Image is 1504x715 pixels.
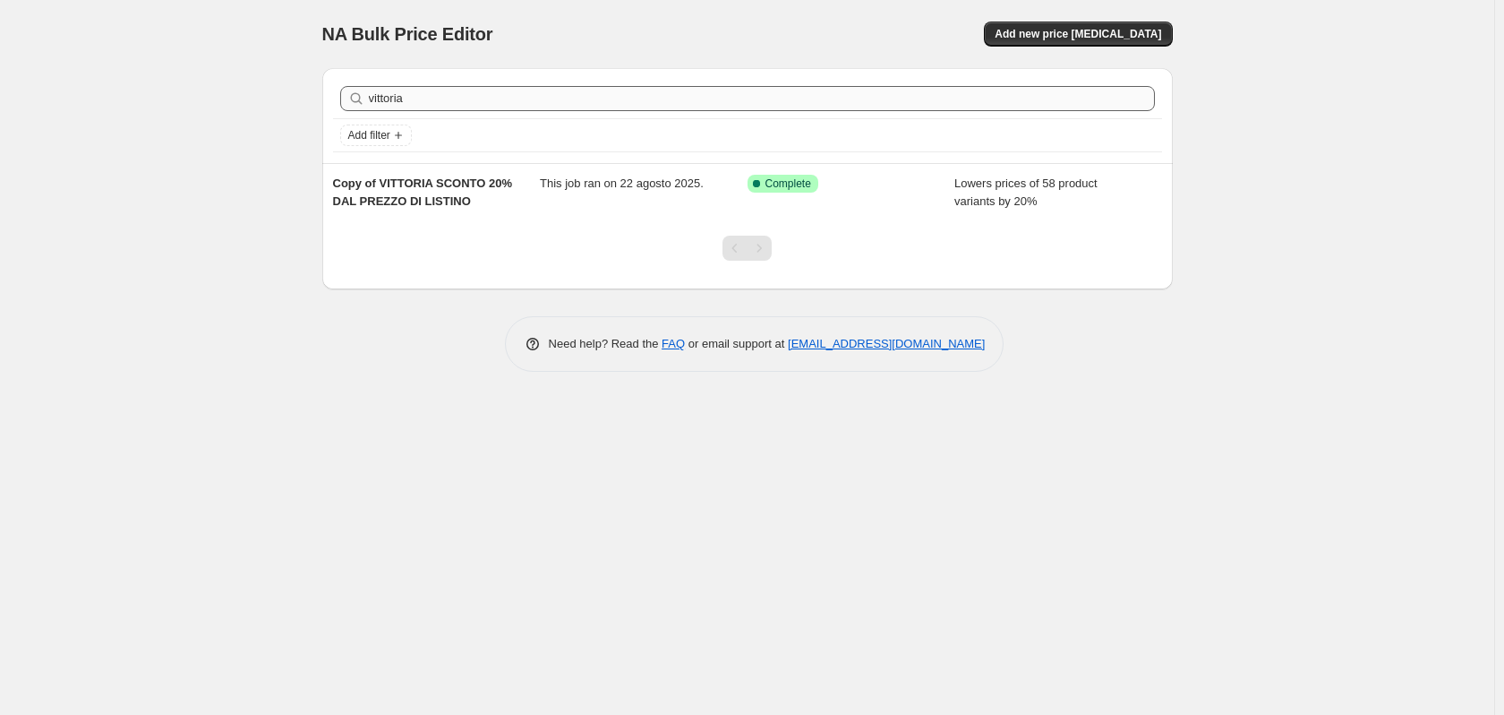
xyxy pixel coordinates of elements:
[984,22,1172,47] button: Add new price [MEDICAL_DATA]
[662,337,685,350] a: FAQ
[765,177,811,191] span: Complete
[322,24,493,44] span: NA Bulk Price Editor
[954,177,1098,208] span: Lowers prices of 58 product variants by 20%
[333,177,513,208] span: Copy of VITTORIA SCONTO 20% DAL PREZZO DI LISTINO
[788,337,985,350] a: [EMAIL_ADDRESS][DOMAIN_NAME]
[685,337,788,350] span: or email support at
[540,177,704,190] span: This job ran on 22 agosto 2025.
[722,236,772,261] nav: Pagination
[340,125,412,146] button: Add filter
[995,27,1161,41] span: Add new price [MEDICAL_DATA]
[348,128,390,142] span: Add filter
[549,337,662,350] span: Need help? Read the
